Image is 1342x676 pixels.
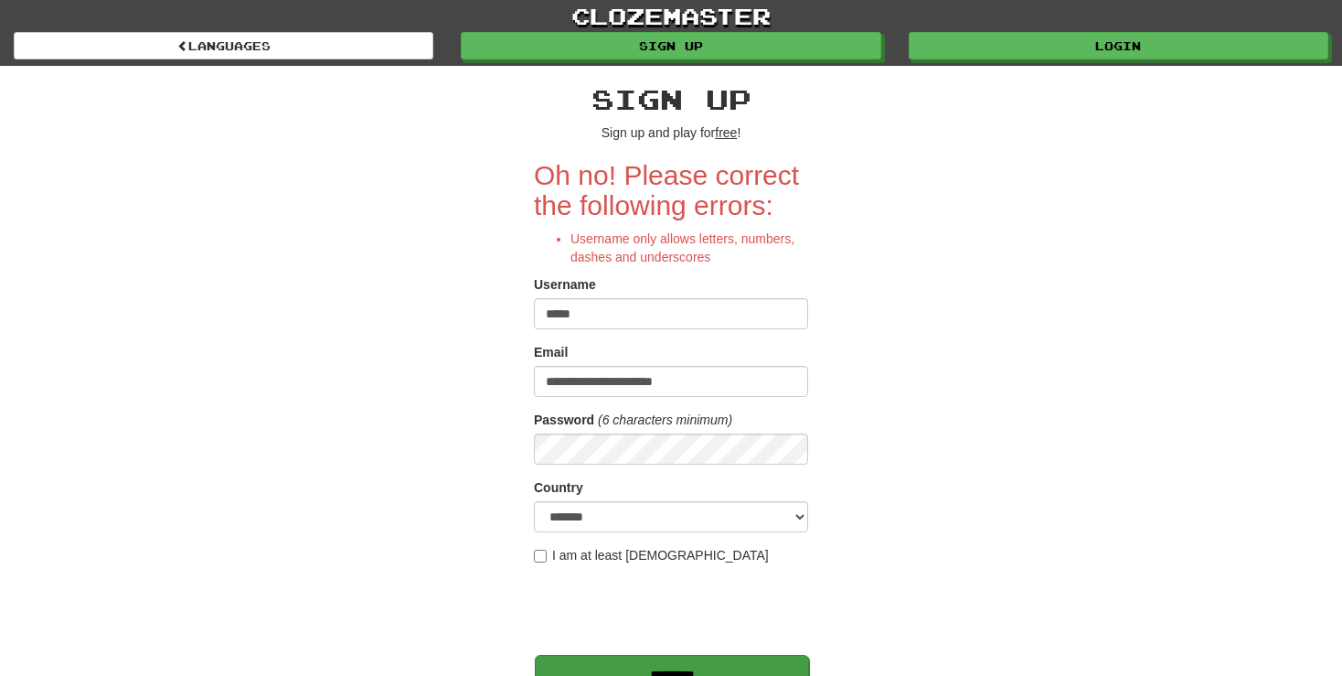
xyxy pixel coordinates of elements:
[570,230,808,266] li: Username only allows letters, numbers, dashes and underscores
[534,84,808,114] h2: Sign up
[534,478,583,497] label: Country
[534,546,769,564] label: I am at least [DEMOGRAPHIC_DATA]
[461,32,880,59] a: Sign up
[534,411,594,429] label: Password
[14,32,433,59] a: Languages
[909,32,1328,59] a: Login
[715,125,737,140] u: free
[598,413,732,427] em: (6 characters minimum)
[534,275,596,294] label: Username
[534,574,812,645] iframe: reCAPTCHA
[534,123,808,142] p: Sign up and play for !
[534,550,547,563] input: I am at least [DEMOGRAPHIC_DATA]
[534,343,568,361] label: Email
[534,160,808,220] h2: Oh no! Please correct the following errors:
